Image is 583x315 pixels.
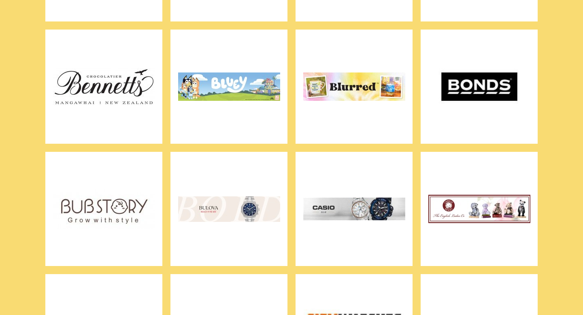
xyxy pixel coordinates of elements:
img: Charlie Bears [428,158,530,260]
img: Bennetts Chocolates [53,36,155,137]
a: Bulova Watches [170,152,287,266]
img: Bluey [178,36,280,137]
img: Bub Story [53,158,155,260]
img: Bulova Watches [178,158,280,260]
a: Charlie Bears [421,152,538,266]
img: Blurred [303,36,405,137]
a: Blurred [296,30,413,144]
a: Casio Watches [296,152,413,266]
img: Bonds Baby [428,36,530,137]
a: Bluey [170,30,287,144]
a: Bonds Baby [421,30,538,144]
img: Casio Watches [303,158,405,260]
a: Bennetts Chocolates [45,30,162,144]
a: Bub Story [45,152,162,266]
